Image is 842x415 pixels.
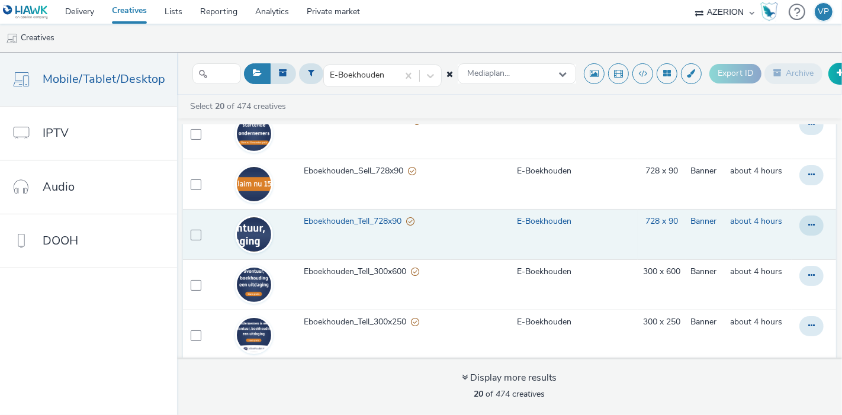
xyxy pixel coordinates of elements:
a: Banner [691,215,717,227]
span: about 4 hours [731,215,783,227]
a: Eboekhouden_Tell_300x250Partially valid [304,316,449,334]
a: Hawk Academy [760,2,783,21]
a: Select of 474 creatives [189,101,291,112]
button: Archive [764,63,822,83]
a: 728 x 90 [646,165,679,177]
span: Mediaplan... [467,69,510,79]
span: Eboekhouden_Sell_728x90 [304,165,408,177]
span: about 4 hours [731,115,783,126]
span: Audio [43,178,75,195]
input: Search... [192,63,241,84]
span: IPTV [43,124,69,141]
span: Eboekhouden_Tell_300x250 [304,316,411,328]
strong: 20 [474,388,484,400]
a: 11 September 2025, 11:37 [731,266,783,278]
img: 7e206806-5129-4971-a52f-4bf8eba62d5d.png [237,167,271,201]
a: 11 September 2025, 11:37 [731,316,783,328]
span: Eboekhouden_Tell_728x90 [304,215,406,227]
img: Hawk Academy [760,2,778,21]
a: Banner [691,316,717,328]
img: mobile [6,33,18,44]
a: E-Boekhouden [517,165,571,177]
div: Display more results [462,371,557,385]
strong: 20 [215,101,224,112]
span: Eboekhouden_Tell_300x600 [304,266,411,278]
div: Partially valid [411,266,419,278]
img: f3fc7ea8-4509-47bd-b0b9-2b4dc09bf71a.png [237,217,271,252]
a: Eboekhouden_Sell_728x90Partially valid [304,165,449,183]
a: 11 September 2025, 11:37 [731,165,783,177]
span: about 4 hours [731,316,783,327]
img: 029544ea-f847-42ea-b71b-21880e5db166.png [237,250,271,319]
a: 728 x 90 [646,215,679,227]
div: VP [818,3,830,21]
div: Partially valid [411,316,419,329]
a: 300 x 250 [644,316,681,328]
a: Eboekhouden_Tell_300x600Partially valid [304,266,449,284]
span: of 474 creatives [474,388,545,400]
a: 11 September 2025, 11:37 [731,215,783,227]
a: E-Boekhouden [517,316,571,328]
span: DOOH [43,232,78,249]
a: Banner [691,165,717,177]
span: Mobile/Tablet/Desktop [43,70,165,88]
span: about 4 hours [731,165,783,176]
div: Partially valid [408,165,416,178]
button: Export ID [709,64,761,83]
a: Banner [691,266,717,278]
img: 32bb7190-3db2-4446-9783-c61bcf00819e.png [237,318,271,352]
a: E-Boekhouden [517,266,571,278]
img: undefined Logo [3,5,49,20]
span: about 4 hours [731,266,783,277]
a: 300 x 600 [644,266,681,278]
a: E-Boekhouden [517,215,571,227]
div: Partially valid [406,215,414,228]
img: 9f058a74-7ad0-4efb-bb38-23f1c0ef93e4.png [237,99,271,168]
a: Eboekhouden_Tell_728x90Partially valid [304,215,449,233]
